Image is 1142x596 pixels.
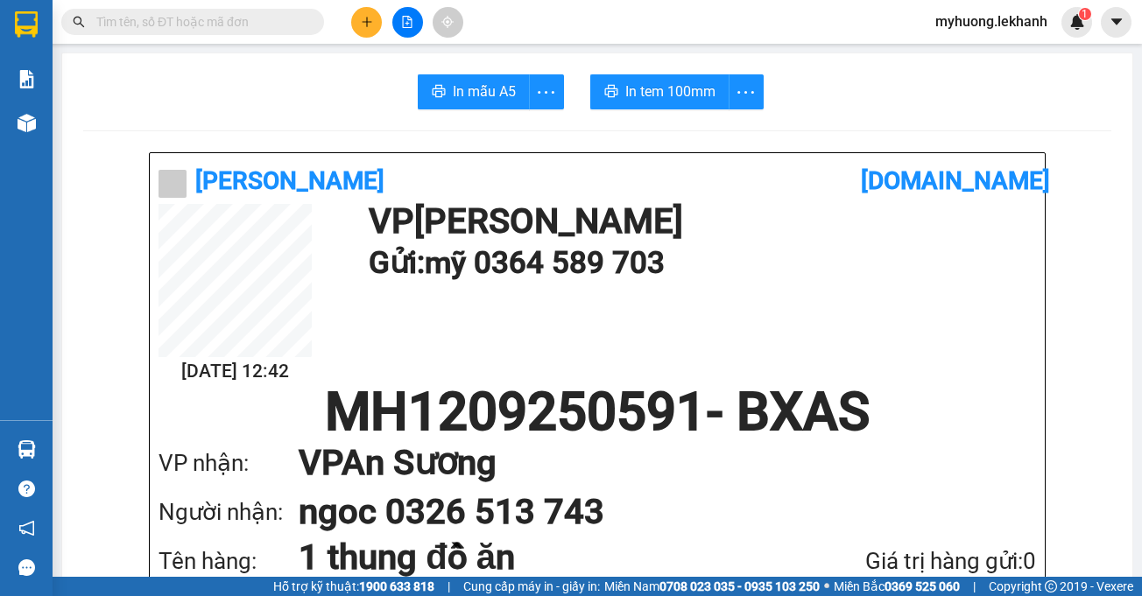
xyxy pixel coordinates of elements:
[885,579,960,593] strong: 0369 525 060
[861,166,1050,195] b: [DOMAIN_NAME]
[453,81,516,102] span: In mẫu A5
[530,81,563,103] span: more
[18,114,36,132] img: warehouse-icon
[1109,14,1124,30] span: caret-down
[1045,580,1057,592] span: copyright
[772,543,1036,579] div: Giá trị hàng gửi: 0
[299,536,772,578] h1: 1 thung đồ ăn
[273,577,434,596] span: Hỗ trợ kỹ thuật:
[604,577,820,596] span: Miền Nam
[369,204,1027,239] h1: VP [PERSON_NAME]
[729,74,764,109] button: more
[359,579,434,593] strong: 1900 633 818
[1069,14,1085,30] img: icon-new-feature
[18,520,35,536] span: notification
[659,579,820,593] strong: 0708 023 035 - 0935 103 250
[625,81,716,102] span: In tem 100mm
[159,445,299,481] div: VP nhận:
[299,438,1001,487] h1: VP An Sương
[195,166,384,195] b: [PERSON_NAME]
[730,81,763,103] span: more
[401,16,413,28] span: file-add
[369,239,1027,287] h1: Gửi: mỹ 0364 589 703
[159,543,299,579] div: Tên hàng:
[824,583,829,590] span: ⚪️
[361,16,373,28] span: plus
[418,74,530,109] button: printerIn mẫu A5
[432,84,446,101] span: printer
[529,74,564,109] button: more
[18,440,36,459] img: warehouse-icon
[18,559,35,576] span: message
[463,577,600,596] span: Cung cấp máy in - giấy in:
[73,16,85,28] span: search
[973,577,976,596] span: |
[590,74,730,109] button: printerIn tem 100mm
[604,84,618,101] span: printer
[18,480,35,497] span: question-circle
[392,7,423,38] button: file-add
[433,7,463,38] button: aim
[441,16,454,28] span: aim
[1101,7,1131,38] button: caret-down
[159,494,299,530] div: Người nhận:
[1082,8,1088,20] span: 1
[834,577,960,596] span: Miền Bắc
[1079,8,1091,20] sup: 1
[299,487,1001,536] h1: ngoc 0326 513 743
[351,7,382,38] button: plus
[159,386,1036,438] h1: MH1209250591 - BXAS
[15,11,38,38] img: logo-vxr
[448,577,450,596] span: |
[159,357,312,386] h2: [DATE] 12:42
[96,12,303,32] input: Tìm tên, số ĐT hoặc mã đơn
[18,70,36,88] img: solution-icon
[921,11,1061,32] span: myhuong.lekhanh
